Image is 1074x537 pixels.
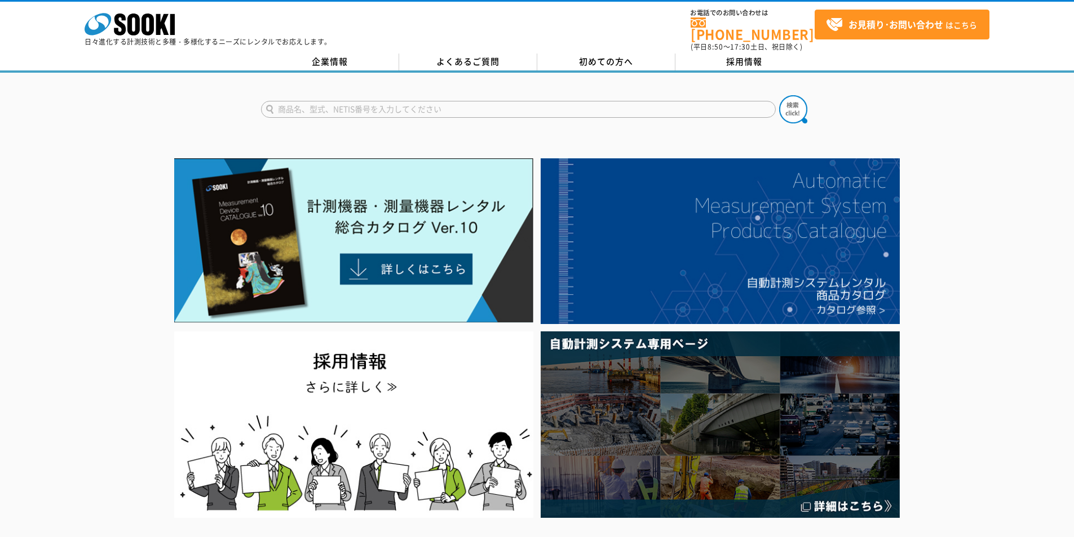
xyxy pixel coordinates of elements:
[399,54,537,70] a: よくあるご質問
[541,158,900,324] img: 自動計測システムカタログ
[85,38,332,45] p: 日々進化する計測技術と多種・多様化するニーズにレンタルでお応えします。
[691,17,815,41] a: [PHONE_NUMBER]
[730,42,750,52] span: 17:30
[691,42,802,52] span: (平日 ～ 土日、祝日除く)
[691,10,815,16] span: お電話でのお問い合わせは
[708,42,723,52] span: 8:50
[174,331,533,518] img: SOOKI recruit
[848,17,943,31] strong: お見積り･お問い合わせ
[579,55,633,68] span: 初めての方へ
[541,331,900,518] img: 自動計測システム専用ページ
[537,54,675,70] a: 初めての方へ
[826,16,977,33] span: はこちら
[779,95,807,123] img: btn_search.png
[261,54,399,70] a: 企業情報
[815,10,989,39] a: お見積り･お問い合わせはこちら
[174,158,533,323] img: Catalog Ver10
[675,54,814,70] a: 採用情報
[261,101,776,118] input: 商品名、型式、NETIS番号を入力してください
